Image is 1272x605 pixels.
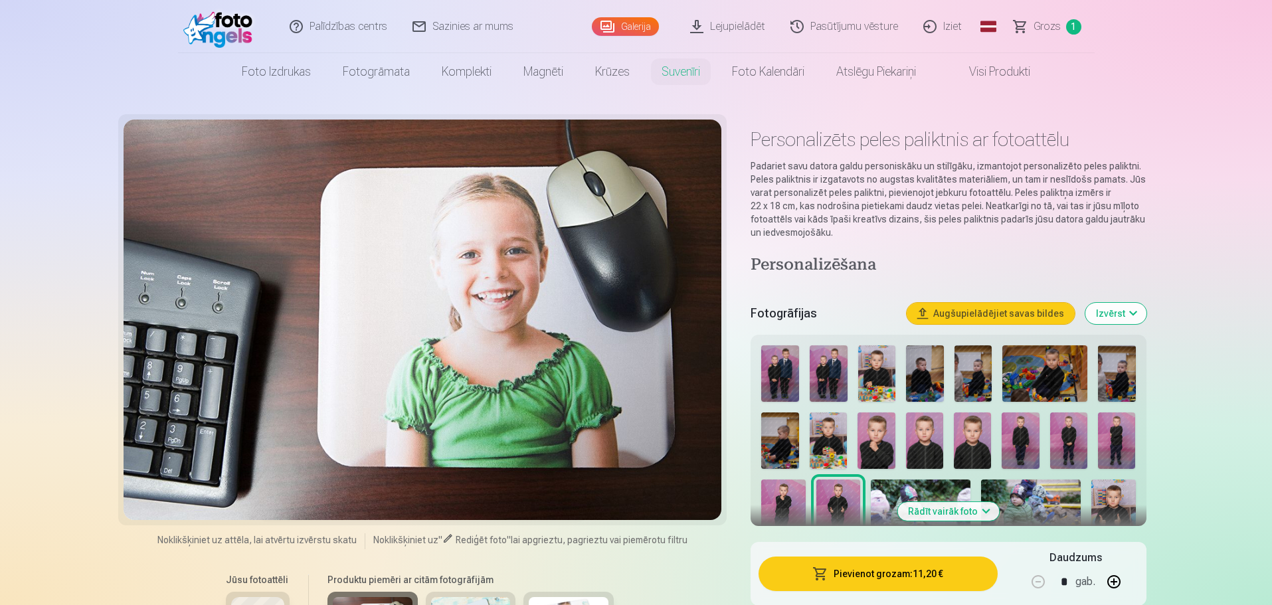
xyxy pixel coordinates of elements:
a: Komplekti [426,53,507,90]
span: " [507,535,511,545]
a: Krūzes [579,53,646,90]
h6: Produktu piemēri ar citām fotogrāfijām [322,573,619,586]
a: Atslēgu piekariņi [820,53,932,90]
span: Rediģēt foto [456,535,507,545]
a: Magnēti [507,53,579,90]
h6: Jūsu fotoattēli [226,573,290,586]
a: Foto izdrukas [226,53,327,90]
h5: Fotogrāfijas [751,304,895,323]
span: Noklikšķiniet uz [373,535,438,545]
a: Foto kalendāri [716,53,820,90]
h1: Personalizēts peles paliktnis ar fotoattēlu [751,128,1146,151]
a: Fotogrāmata [327,53,426,90]
button: Izvērst [1085,303,1146,324]
a: Visi produkti [932,53,1046,90]
span: " [438,535,442,545]
p: Padariet savu datora galdu personiskāku un stilīgāku, izmantojot personalizēto peles paliktni. Pe... [751,159,1146,239]
button: Augšupielādējiet savas bildes [907,303,1075,324]
img: /fa1 [183,5,260,48]
div: gab. [1075,566,1095,598]
span: Grozs [1034,19,1061,35]
span: 1 [1066,19,1081,35]
button: Rādīt vairāk foto [897,502,999,521]
a: Suvenīri [646,53,716,90]
a: Galerija [592,17,659,36]
h4: Personalizēšana [751,255,1146,276]
span: Noklikšķiniet uz attēla, lai atvērtu izvērstu skatu [157,533,357,547]
h5: Daudzums [1049,550,1102,566]
span: lai apgrieztu, pagrieztu vai piemērotu filtru [511,535,687,545]
button: Pievienot grozam:11,20 € [759,557,997,591]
